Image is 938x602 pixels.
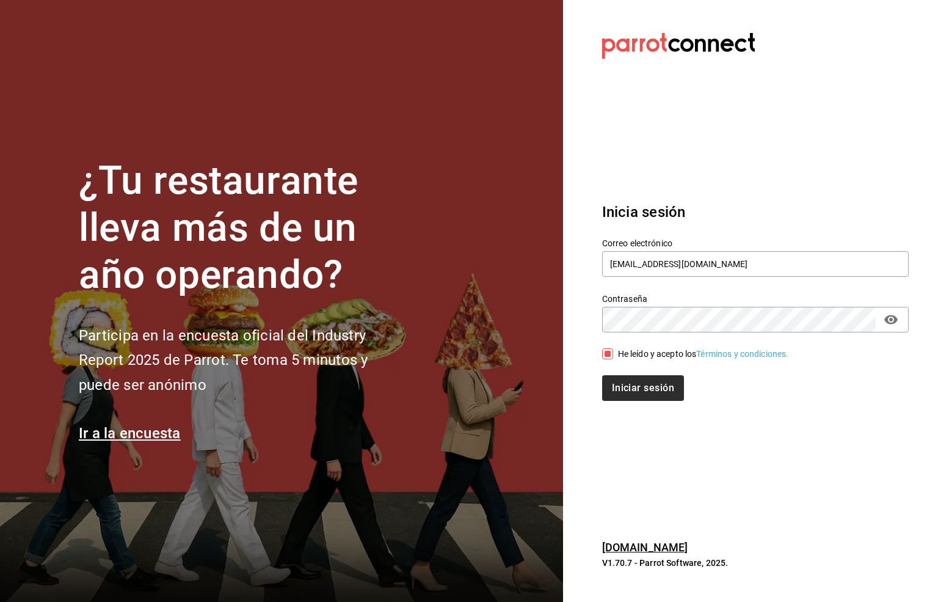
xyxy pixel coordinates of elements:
a: Ir a la encuesta [79,425,181,442]
h1: ¿Tu restaurante lleva más de un año operando? [79,158,409,298]
p: V1.70.7 - Parrot Software, 2025. [602,557,909,569]
h3: Inicia sesión [602,201,909,223]
label: Correo electrónico [602,239,909,248]
input: Ingresa tu correo electrónico [602,251,909,277]
a: Términos y condiciones. [696,349,788,359]
h2: Participa en la encuesta oficial del Industry Report 2025 de Parrot. Te toma 5 minutos y puede se... [79,323,409,398]
label: Contraseña [602,295,909,303]
button: passwordField [881,309,901,330]
button: Iniciar sesión [602,375,684,401]
a: [DOMAIN_NAME] [602,541,688,554]
div: He leído y acepto los [618,348,789,361]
